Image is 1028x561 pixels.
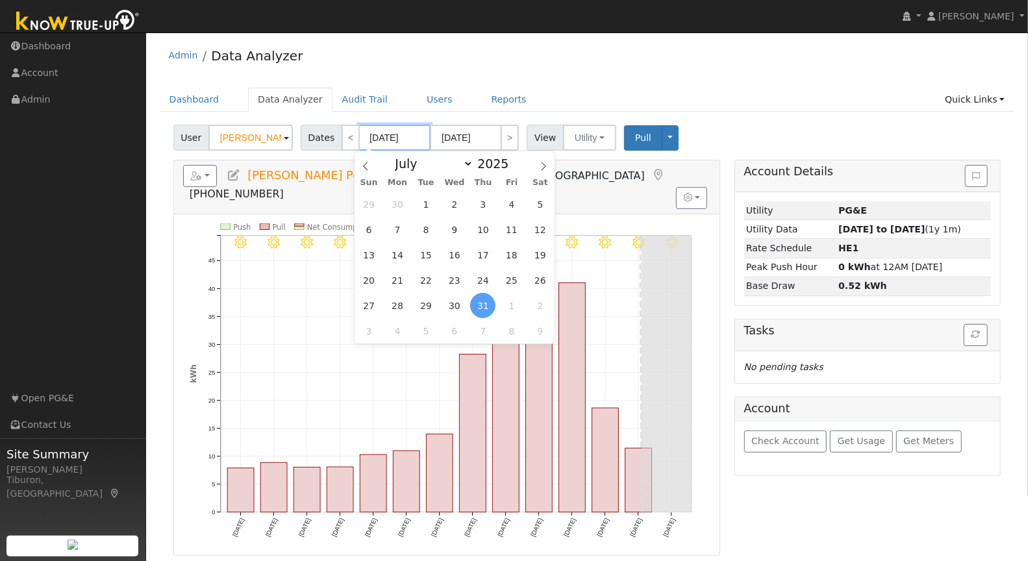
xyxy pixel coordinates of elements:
span: Dates [301,125,342,151]
img: Know True-Up [10,7,146,36]
i: 8/02 - Clear [301,236,313,248]
span: Get Usage [838,436,885,446]
text: [DATE] [297,517,312,538]
text: [DATE] [529,517,544,538]
span: July 14, 2025 [385,242,410,268]
input: Select a User [208,125,293,151]
text: [DATE] [430,517,445,538]
span: June 30, 2025 [385,192,410,217]
rect: onclick="" [260,463,287,512]
span: July 15, 2025 [414,242,439,268]
span: Sat [526,179,555,187]
span: Tue [412,179,440,187]
strong: ID: 16792855, authorized: 05/23/25 [838,205,867,216]
span: July 1, 2025 [414,192,439,217]
text: 0 [212,508,215,516]
span: July 28, 2025 [385,293,410,318]
button: Pull [624,125,662,151]
text: 15 [208,425,215,432]
text: [DATE] [662,517,677,538]
span: View [527,125,564,151]
span: [PHONE_NUMBER] [190,188,284,200]
text: [DATE] [496,517,511,538]
span: Mon [383,179,412,187]
span: July 9, 2025 [442,217,467,242]
button: Get Meters [896,430,962,453]
text: [DATE] [264,517,279,538]
rect: onclick="" [559,282,586,512]
text: [DATE] [331,517,345,538]
text: [DATE] [629,517,644,538]
span: July 24, 2025 [470,268,495,293]
a: Edit User (30646) [227,169,241,182]
span: July 16, 2025 [442,242,467,268]
span: July 8, 2025 [414,217,439,242]
span: July 23, 2025 [442,268,467,293]
rect: onclick="" [227,468,254,512]
input: Year [473,156,520,171]
rect: onclick="" [493,289,520,512]
div: [PERSON_NAME] [6,463,139,477]
strong: 0 kWh [838,262,871,272]
rect: onclick="" [327,467,353,512]
a: > [501,125,519,151]
td: Utility Data [744,220,836,239]
text: 25 [208,369,215,376]
rect: onclick="" [526,260,553,512]
text: [DATE] [364,517,379,538]
a: < [342,125,360,151]
a: Map [651,169,666,182]
rect: onclick="" [460,355,486,512]
span: July 21, 2025 [385,268,410,293]
td: Peak Push Hour [744,258,836,277]
span: July 12, 2025 [527,217,553,242]
span: July 26, 2025 [527,268,553,293]
span: August 5, 2025 [414,318,439,343]
i: 8/12 - Clear [633,236,645,248]
text: Net Consumption 253 kWh [307,222,407,231]
span: July 22, 2025 [414,268,439,293]
text: 5 [212,480,215,488]
span: August 4, 2025 [385,318,410,343]
strong: 0.52 kWh [838,280,887,291]
rect: onclick="" [426,434,453,512]
rect: onclick="" [625,448,652,512]
td: Rate Schedule [744,239,836,258]
h5: Account [744,402,790,415]
i: 8/11 - Clear [599,236,612,248]
span: July 31, 2025 [470,293,495,318]
span: Sun [355,179,383,187]
span: Check Account [751,436,820,446]
span: July 17, 2025 [470,242,495,268]
span: July 27, 2025 [357,293,382,318]
span: August 6, 2025 [442,318,467,343]
i: 8/10 - Clear [566,236,579,248]
text: 45 [208,256,215,264]
span: August 2, 2025 [527,293,553,318]
span: July 5, 2025 [527,192,553,217]
span: July 13, 2025 [357,242,382,268]
span: July 2, 2025 [442,192,467,217]
a: Dashboard [160,88,229,112]
span: August 8, 2025 [499,318,524,343]
text: [DATE] [562,517,577,538]
i: 8/03 - Clear [334,236,346,248]
span: July 6, 2025 [357,217,382,242]
span: [PERSON_NAME] [938,11,1014,21]
span: July 3, 2025 [470,192,495,217]
td: Base Draw [744,277,836,295]
select: Month [388,156,473,171]
a: Quick Links [935,88,1014,112]
text: 40 [208,285,215,292]
text: Pull [272,222,285,231]
a: Data Analyzer [211,48,303,64]
a: Data Analyzer [248,88,332,112]
span: July 20, 2025 [357,268,382,293]
i: 8/01 - Clear [268,236,280,248]
text: [DATE] [397,517,412,538]
a: Reports [482,88,536,112]
a: Users [417,88,462,112]
span: July 19, 2025 [527,242,553,268]
text: 20 [208,397,215,404]
strong: W [838,243,859,253]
